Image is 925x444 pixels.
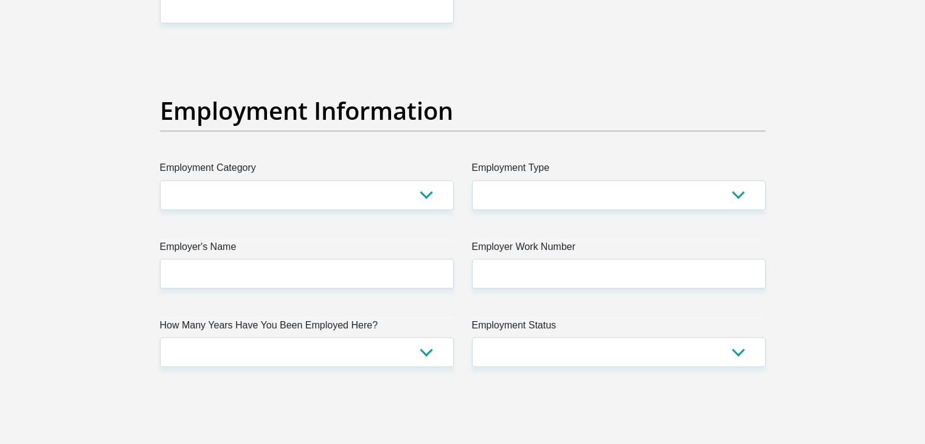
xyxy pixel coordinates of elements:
label: Employer Work Number [472,239,766,258]
input: Employer's Name [160,258,454,288]
label: Employment Status [472,317,766,337]
h2: Employment Information [160,96,766,125]
input: Employer Work Number [472,258,766,288]
label: Employment Type [472,161,766,180]
label: How Many Years Have You Been Employed Here? [160,317,454,337]
label: Employer's Name [160,239,454,258]
label: Employment Category [160,161,454,180]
